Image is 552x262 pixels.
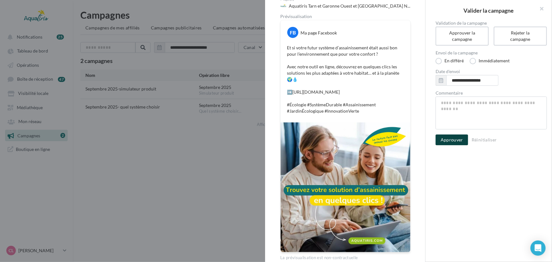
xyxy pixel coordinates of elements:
label: Envoi de la campagne [436,51,547,55]
div: Open Intercom Messenger [530,240,546,256]
div: Ma page Facebook [301,30,337,36]
label: Date d'envoi [436,69,547,74]
a: Aquatiris Tarn et Garonne Ouest et [GEOGRAPHIC_DATA] N... [280,2,415,9]
div: La prévisualisation est non-contractuelle [280,253,410,261]
div: Rejeter la campagne [501,30,539,42]
label: Validation de la campagne [436,21,547,25]
img: 518254204_10240162472702135_4034926769936966815_n.jpg [280,3,287,9]
p: Et si votre futur système d’assainissement était aussi bon pour l’environnement que pour votre co... [287,45,404,114]
div: Approuver la campagne [443,30,481,42]
span: Aquatiris Tarn et Garonne Ouest et [GEOGRAPHIC_DATA] N... [289,3,410,9]
button: Approuver [436,134,468,145]
h2: Valider la campagne [436,8,542,13]
button: Réinitialiser [469,136,499,144]
label: Commentaire [436,91,547,95]
label: En différé [436,58,464,64]
label: Immédiatement [470,58,510,64]
div: Prévisualisation [280,14,410,19]
div: FB [287,27,298,38]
